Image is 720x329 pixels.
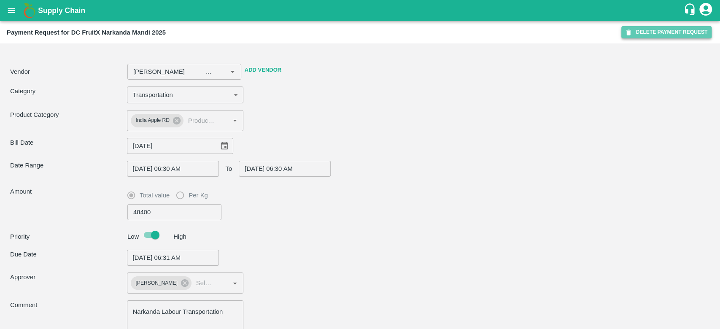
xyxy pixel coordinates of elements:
input: Amount [127,204,222,220]
span: Per Kg [189,191,208,200]
input: Choose date, selected date is Aug 13, 2025 [127,161,213,177]
p: Priority [10,232,124,241]
p: Low [127,232,139,241]
input: Choose date, selected date is Aug 13, 2025 [127,250,213,266]
input: Product Category [185,115,216,126]
button: Add Vendor [241,63,285,78]
img: logo [21,2,38,19]
p: Product Category [10,110,127,119]
b: Payment Request for DC FruitX Narkanda Mandi 2025 [7,29,166,36]
div: account of current user [698,2,713,19]
p: Due Date [10,250,127,259]
input: Select Vendor [130,66,214,77]
button: Open [229,278,240,289]
button: Open [229,115,240,126]
p: High [173,232,186,241]
div: India Apple RD [131,114,183,127]
p: Approver [10,272,127,282]
p: Amount [10,187,124,196]
button: Open [227,66,238,77]
p: Category [10,86,127,96]
div: customer-support [683,3,698,18]
p: Vendor [10,67,124,76]
span: [PERSON_NAME] [131,279,183,288]
div: [PERSON_NAME] [131,276,191,290]
a: Supply Chain [38,5,683,16]
span: India Apple RD [131,116,175,125]
textarea: Narkanda Labour Transportation [133,307,238,325]
input: Choose date, selected date is Aug 13, 2025 [239,161,325,177]
p: Bill Date [10,138,127,147]
b: Supply Chain [38,6,85,15]
input: Bill Date [127,138,213,154]
button: Choose date, selected date is Aug 7, 2025 [216,138,232,154]
button: DELETE PAYMENT REQUEST [621,26,712,38]
span: To [226,164,232,173]
div: payment_amount_type [127,187,215,204]
span: Total value [140,191,170,200]
input: Select approver [193,278,216,289]
button: open drawer [2,1,21,20]
p: Comment [10,300,127,310]
p: Date Range [10,161,127,170]
p: Transportation [133,90,173,100]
